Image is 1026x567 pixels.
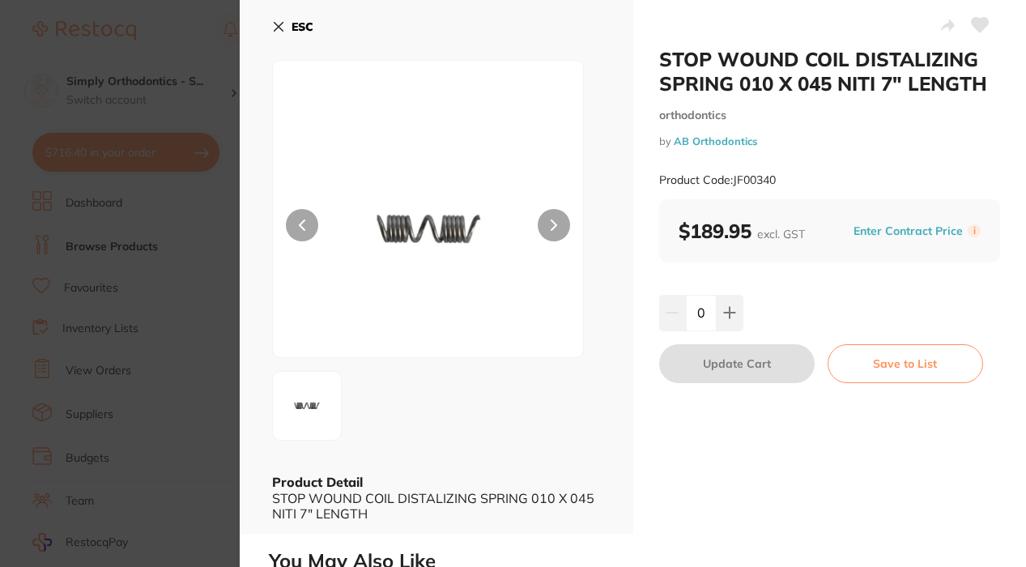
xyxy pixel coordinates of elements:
small: Product Code: JF00340 [659,173,776,187]
img: NDAtanBn [278,377,336,435]
label: i [968,224,981,237]
small: orthodontics [659,109,1001,122]
b: ESC [292,19,313,34]
button: Update Cart [659,344,815,383]
button: Enter Contract Price [849,224,968,239]
button: Save to List [828,344,983,383]
h2: STOP WOUND COIL DISTALIZING SPRING 010 X 045 NITI 7" LENGTH [659,47,1001,96]
b: $189.95 [679,219,805,243]
span: excl. GST [757,227,805,241]
small: by [659,135,1001,147]
img: NDAtanBn [335,101,522,357]
a: AB Orthodontics [674,134,757,147]
b: Product Detail [272,474,363,490]
button: ESC [272,13,313,40]
div: STOP WOUND COIL DISTALIZING SPRING 010 X 045 NITI 7" LENGTH [272,491,601,521]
